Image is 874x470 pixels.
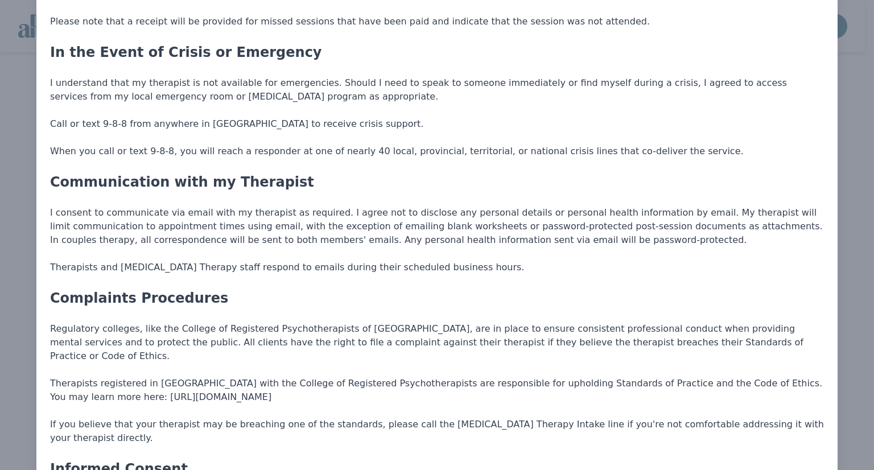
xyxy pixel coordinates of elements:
[50,377,824,404] p: Therapists registered in [GEOGRAPHIC_DATA] with the College of Registered Psychotherapists are re...
[50,288,824,308] h5: Complaints Procedures
[50,322,824,363] p: Regulatory colleges, like the College of Registered Psychotherapists of [GEOGRAPHIC_DATA], are in...
[50,145,824,158] p: When you call or text 9-8-8, you will reach a responder at one of nearly 40 local, provincial, te...
[50,42,824,63] h5: In the Event of Crisis or Emergency
[50,76,824,104] p: I understand that my therapist is not available for emergencies. Should I need to speak to someon...
[50,15,824,28] p: Please note that a receipt will be provided for missed sessions that have been paid and indicate ...
[50,206,824,247] p: I consent to communicate via email with my therapist as required. I agree not to disclose any per...
[50,172,824,192] h5: Communication with my Therapist
[50,117,824,131] p: Call or text 9-8-8 from anywhere in [GEOGRAPHIC_DATA] to receive crisis support.
[50,261,824,274] p: Therapists and [MEDICAL_DATA] Therapy staff respond to emails during their scheduled business hours.
[50,418,824,445] p: If you believe that your therapist may be breaching one of the standards, please call the [MEDICA...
